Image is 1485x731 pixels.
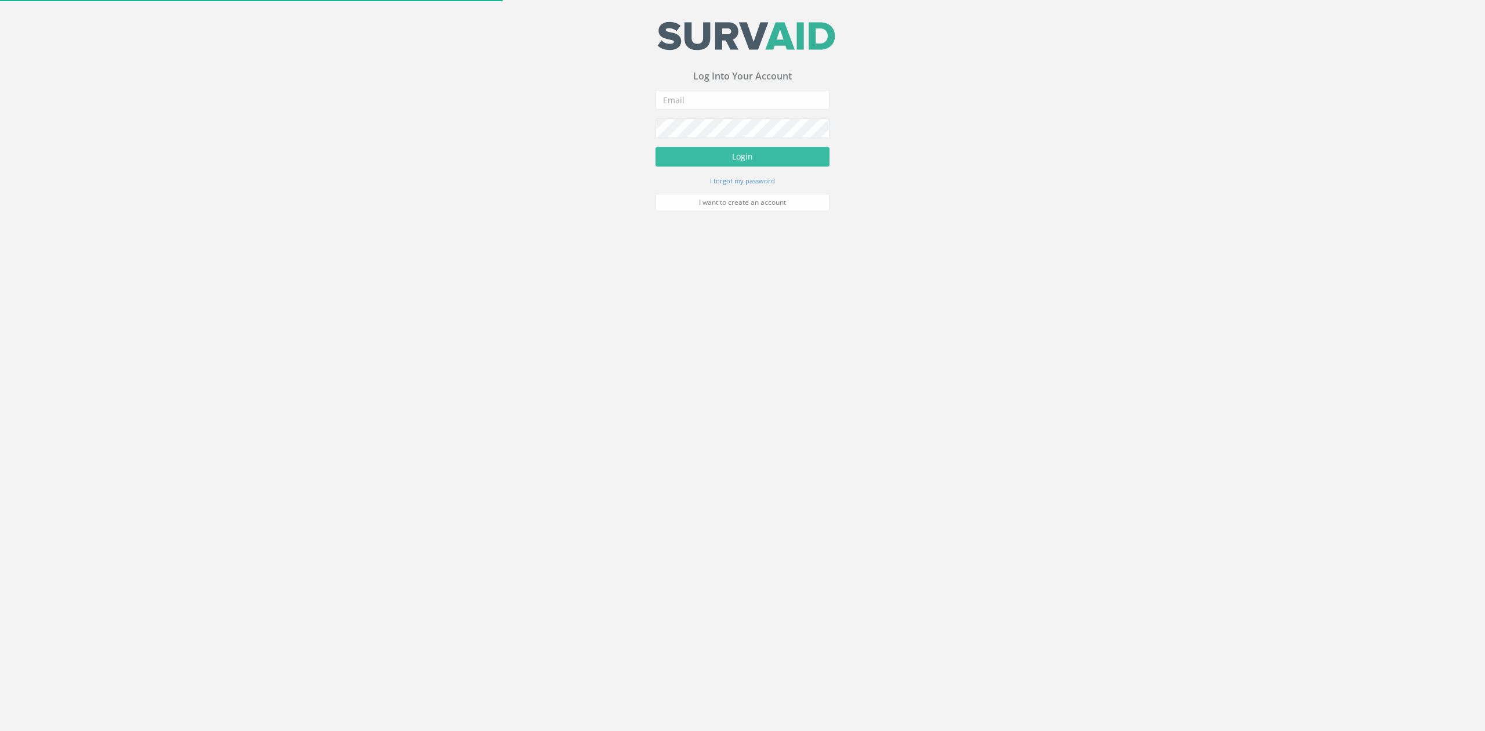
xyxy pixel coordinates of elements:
a: I want to create an account [655,196,830,213]
small: I forgot my password [710,178,775,187]
h3: Log Into Your Account [655,73,830,84]
a: I forgot my password [710,177,775,187]
input: Email [655,92,830,111]
button: Login [655,149,830,168]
